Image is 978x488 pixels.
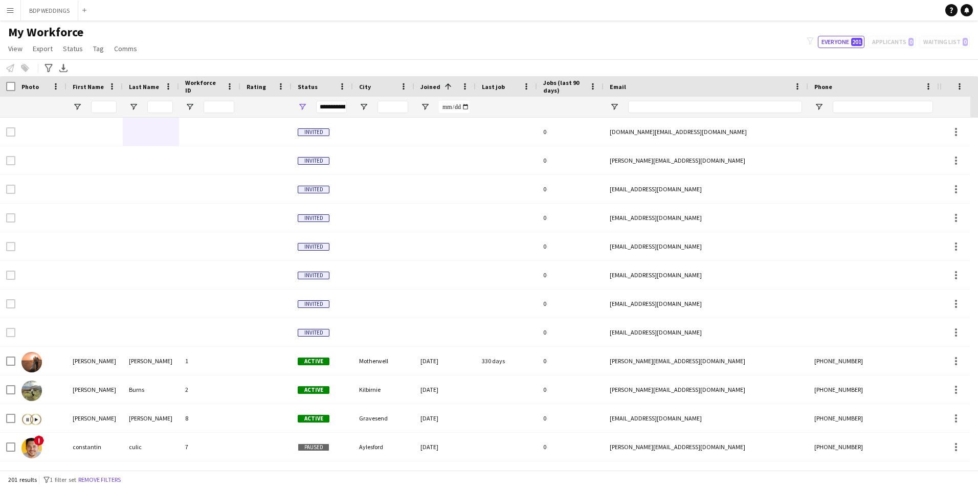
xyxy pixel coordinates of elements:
[604,433,808,461] div: [PERSON_NAME][EMAIL_ADDRESS][DOMAIN_NAME]
[66,433,123,461] div: constantin
[298,128,329,136] span: Invited
[604,261,808,289] div: [EMAIL_ADDRESS][DOMAIN_NAME]
[537,118,604,146] div: 0
[482,83,505,91] span: Last job
[414,347,476,375] div: [DATE]
[76,474,123,485] button: Remove filters
[147,101,173,113] input: Last Name Filter Input
[21,409,42,430] img: Andrius Remeikis
[33,44,53,53] span: Export
[21,1,78,20] button: BDP WEDDINGS
[604,146,808,174] div: [PERSON_NAME][EMAIL_ADDRESS][DOMAIN_NAME]
[42,62,55,74] app-action-btn: Advanced filters
[129,102,138,112] button: Open Filter Menu
[298,102,307,112] button: Open Filter Menu
[66,375,123,404] div: [PERSON_NAME]
[604,375,808,404] div: [PERSON_NAME][EMAIL_ADDRESS][DOMAIN_NAME]
[298,300,329,308] span: Invited
[420,83,440,91] span: Joined
[110,42,141,55] a: Comms
[21,352,42,372] img: Josh EVERETT
[359,102,368,112] button: Open Filter Menu
[129,83,159,91] span: Last Name
[604,118,808,146] div: [DOMAIN_NAME][EMAIL_ADDRESS][DOMAIN_NAME]
[123,404,179,432] div: [PERSON_NAME]
[50,476,76,483] span: 1 filter set
[604,404,808,432] div: [EMAIL_ADDRESS][DOMAIN_NAME]
[59,42,87,55] a: Status
[123,375,179,404] div: Burns
[359,83,371,91] span: City
[808,375,939,404] div: [PHONE_NUMBER]
[298,415,329,423] span: Active
[21,83,39,91] span: Photo
[537,290,604,318] div: 0
[247,83,266,91] span: Rating
[179,375,240,404] div: 2
[123,347,179,375] div: [PERSON_NAME]
[6,242,15,251] input: Row Selection is disabled for this row (unchecked)
[808,404,939,432] div: [PHONE_NUMBER]
[537,261,604,289] div: 0
[298,214,329,222] span: Invited
[610,102,619,112] button: Open Filter Menu
[91,101,117,113] input: First Name Filter Input
[818,36,864,48] button: Everyone201
[179,404,240,432] div: 8
[604,318,808,346] div: [EMAIL_ADDRESS][DOMAIN_NAME]
[298,243,329,251] span: Invited
[204,101,234,113] input: Workforce ID Filter Input
[537,404,604,432] div: 0
[21,438,42,458] img: constantin culic
[537,433,604,461] div: 0
[185,79,222,94] span: Workforce ID
[604,232,808,260] div: [EMAIL_ADDRESS][DOMAIN_NAME]
[814,83,832,91] span: Phone
[353,375,414,404] div: Kilbirnie
[604,175,808,203] div: [EMAIL_ADDRESS][DOMAIN_NAME]
[604,204,808,232] div: [EMAIL_ADDRESS][DOMAIN_NAME]
[298,83,318,91] span: Status
[353,347,414,375] div: Motherwell
[420,102,430,112] button: Open Filter Menu
[851,38,862,46] span: 201
[298,443,329,451] span: Paused
[8,44,23,53] span: View
[833,101,933,113] input: Phone Filter Input
[21,381,42,401] img: Chloe Burns
[808,347,939,375] div: [PHONE_NUMBER]
[66,347,123,375] div: [PERSON_NAME]
[73,83,104,91] span: First Name
[537,175,604,203] div: 0
[414,375,476,404] div: [DATE]
[537,347,604,375] div: 0
[179,347,240,375] div: 1
[414,404,476,432] div: [DATE]
[298,358,329,365] span: Active
[63,44,83,53] span: Status
[353,404,414,432] div: Gravesend
[6,185,15,194] input: Row Selection is disabled for this row (unchecked)
[298,272,329,279] span: Invited
[73,102,82,112] button: Open Filter Menu
[179,433,240,461] div: 7
[298,329,329,337] span: Invited
[298,157,329,165] span: Invited
[57,62,70,74] app-action-btn: Export XLSX
[114,44,137,53] span: Comms
[66,404,123,432] div: [PERSON_NAME]
[89,42,108,55] a: Tag
[628,101,802,113] input: Email Filter Input
[6,127,15,137] input: Row Selection is disabled for this row (unchecked)
[353,433,414,461] div: Aylesford
[6,271,15,280] input: Row Selection is disabled for this row (unchecked)
[298,386,329,394] span: Active
[537,204,604,232] div: 0
[6,213,15,223] input: Row Selection is disabled for this row (unchecked)
[185,102,194,112] button: Open Filter Menu
[439,101,470,113] input: Joined Filter Input
[610,83,626,91] span: Email
[29,42,57,55] a: Export
[604,290,808,318] div: [EMAIL_ADDRESS][DOMAIN_NAME]
[537,146,604,174] div: 0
